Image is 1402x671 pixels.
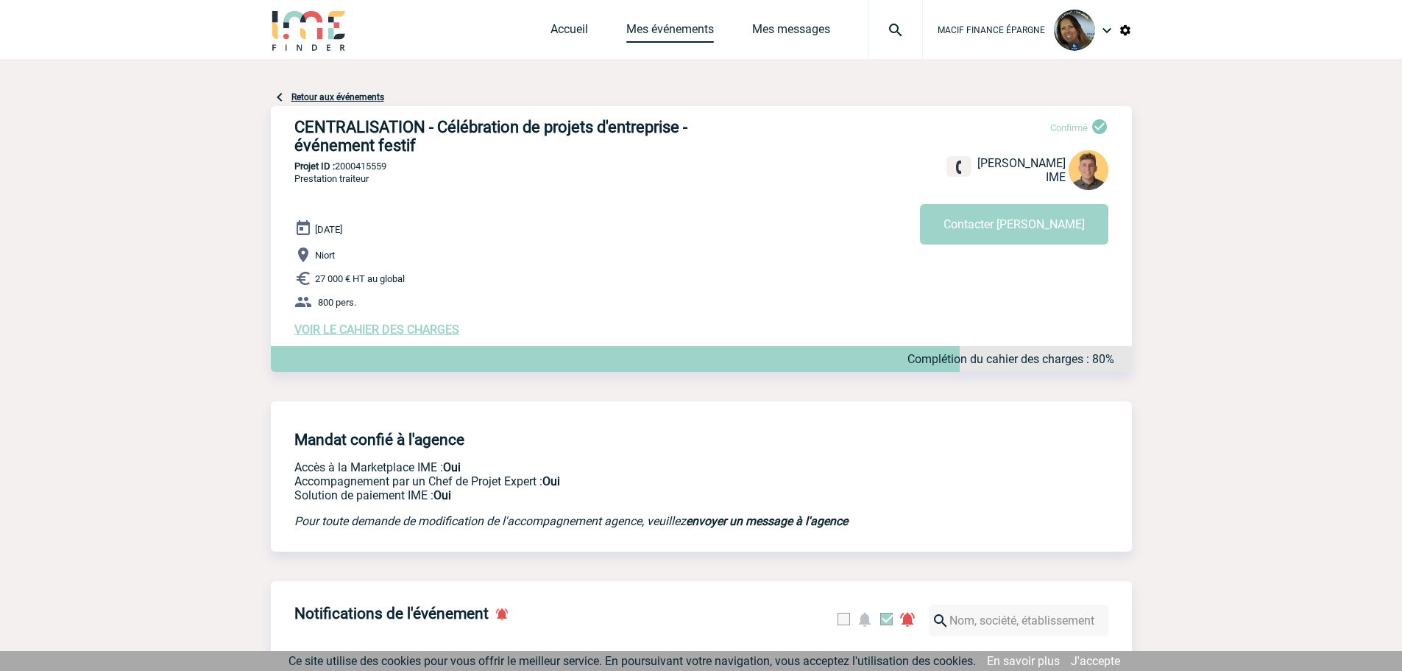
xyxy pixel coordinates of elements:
span: Niort [315,250,335,261]
h4: Mandat confié à l'agence [294,431,464,449]
span: Prestation traiteur [294,173,369,184]
img: 127471-0.png [1054,10,1095,51]
b: Oui [433,488,451,502]
span: Confirmé [1050,122,1088,133]
h4: Notifications de l'événement [294,605,489,622]
a: J'accepte [1071,654,1120,668]
span: 27 000 € HT au global [315,273,405,284]
a: envoyer un message à l'agence [686,514,848,528]
span: [DATE] [315,224,342,235]
b: Projet ID : [294,161,335,172]
b: Oui [443,460,461,474]
a: Retour aux événements [291,92,384,102]
em: Pour toute demande de modification de l'accompagnement agence, veuillez [294,514,848,528]
a: Mes événements [626,22,714,43]
span: 800 pers. [318,297,356,308]
p: Accès à la Marketplace IME : [294,460,905,474]
p: Conformité aux process achat client, Prise en charge de la facturation, Mutualisation de plusieur... [294,488,905,502]
a: VOIR LE CAHIER DES CHARGES [294,323,459,337]
h3: CENTRALISATION - Célébration de projets d'entreprise - événement festif [294,118,736,155]
a: En savoir plus [987,654,1060,668]
span: MACIF FINANCE ÉPARGNE [938,25,1045,35]
a: Accueil [550,22,588,43]
span: IME [1046,170,1066,184]
span: [PERSON_NAME] [977,156,1066,170]
p: Prestation payante [294,474,905,488]
img: 115098-1.png [1069,150,1108,190]
a: Mes messages [752,22,830,43]
button: Contacter [PERSON_NAME] [920,204,1108,245]
img: fixe.png [952,161,966,174]
span: Ce site utilise des cookies pour vous offrir le meilleur service. En poursuivant votre navigation... [288,654,976,668]
img: IME-Finder [271,9,347,51]
b: Oui [542,474,560,488]
p: 2000415559 [271,161,1132,172]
